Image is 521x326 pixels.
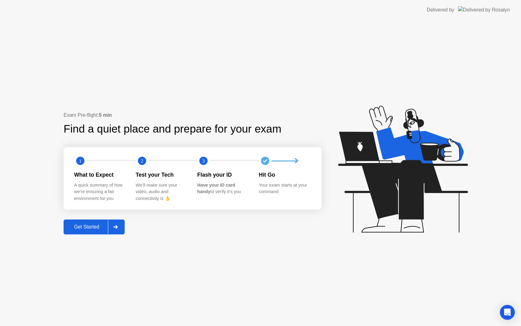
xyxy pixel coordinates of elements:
text: 2 [140,158,143,164]
div: Flash your ID [197,171,249,179]
div: A quick summary of how we’re ensuring a fair environment for you [74,182,126,202]
div: Find a quiet place and prepare for your exam [64,121,282,137]
div: What to Expect [74,171,126,179]
div: to verify it’s you [197,182,249,195]
div: Delivered by [427,6,454,14]
b: Have your ID card handy [197,183,235,194]
text: 1 [79,158,82,164]
div: Your exam starts at your command [259,182,311,195]
img: Delivered by Rosalyn [458,6,510,13]
div: Get Started [65,224,108,230]
text: 3 [202,158,205,164]
b: 5 min [99,112,112,118]
button: Get Started [64,220,125,234]
div: Exam Pre-flight: [64,111,322,119]
div: We’ll make sure your video, audio and connectivity is 👌 [136,182,188,202]
div: Hit Go [259,171,311,179]
div: Open Intercom Messenger [500,305,515,320]
div: Test your Tech [136,171,188,179]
